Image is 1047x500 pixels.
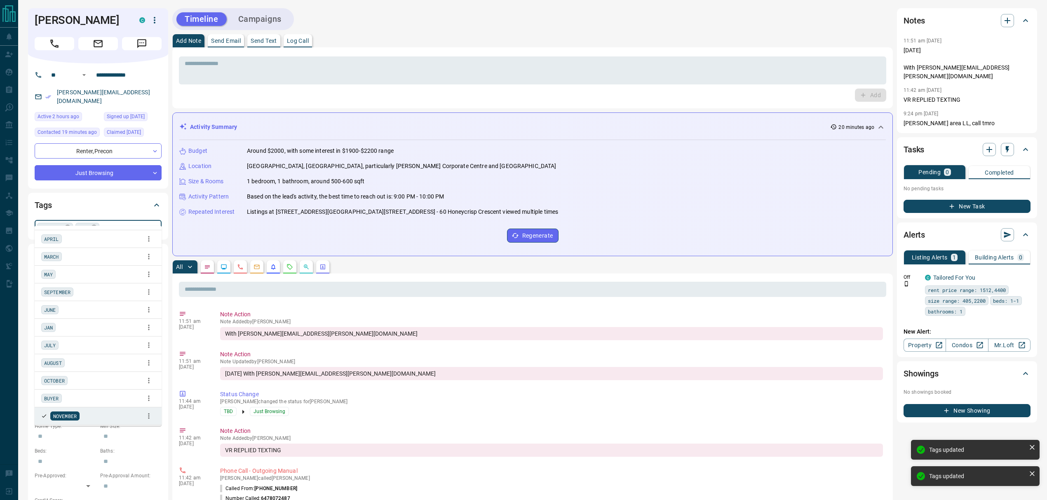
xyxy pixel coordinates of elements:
h2: Alerts [904,228,925,241]
span: BUYER [44,394,59,402]
span: Just Browsing [254,407,285,416]
p: 20 minutes ago [838,124,874,131]
p: [PERSON_NAME] changed the status for [PERSON_NAME] [220,399,883,404]
button: Regenerate [507,229,559,243]
h2: Showings [904,367,939,380]
div: 2025 [75,223,99,232]
p: 1 bedroom, 1 bathroom, around 500-600 sqft [247,177,365,186]
p: Budget [188,147,207,155]
p: Around $2000, with some interest in $1900-$2200 range [247,147,394,155]
p: Send Email [211,38,241,44]
p: 11:44 am [179,398,208,404]
span: JULY [44,341,56,349]
p: 11:51 am [DATE] [904,38,941,44]
span: Call [35,37,74,50]
div: condos.ca [139,17,145,23]
p: Location [188,162,211,171]
p: Activity Pattern [188,192,229,201]
a: Condos [946,339,988,352]
p: Listing Alerts [912,255,948,260]
h2: Notes [904,14,925,27]
p: Completed [985,170,1014,175]
button: New Task [904,200,1031,213]
p: 0 [946,169,949,175]
p: New Alert: [904,327,1031,336]
p: Min Size: [100,423,162,430]
p: Off [904,273,920,281]
p: 1 [953,255,956,260]
span: beds: 1-1 [993,297,1019,305]
div: condos.ca [925,275,931,280]
span: Message [122,37,162,50]
p: 11:42 am [179,435,208,441]
p: Listings at [STREET_ADDRESS][GEOGRAPHIC_DATA][STREET_ADDRESS] - 60 Honeycrisp Crescent viewed mul... [247,208,558,216]
p: Note Added by [PERSON_NAME] [220,319,883,325]
p: No pending tasks [904,182,1031,195]
p: [DATE] With [PERSON_NAME][EMAIL_ADDRESS][PERSON_NAME][DOMAIN_NAME] [904,46,1031,81]
p: Called From: [220,485,297,492]
p: 0 [1019,255,1022,260]
svg: Listing Alerts [270,264,277,270]
div: NOVEMBER [37,223,73,232]
p: Pending [918,169,941,175]
div: Showings [904,364,1031,383]
svg: Agent Actions [319,264,326,270]
p: Log Call [287,38,309,44]
div: VR REPLIED TEXTING [220,444,883,457]
span: Active 2 hours ago [38,112,79,121]
span: rent price range: 1512,4400 [928,286,1006,294]
span: size range: 405,2200 [928,297,986,305]
div: Mon Jul 08 2024 [104,112,162,124]
p: Note Action [220,310,883,319]
p: All [176,264,183,270]
p: 11:42 am [179,475,208,481]
button: Campaigns [230,12,290,26]
svg: Requests [286,264,293,270]
div: Tags [35,195,162,215]
div: Tags updated [929,473,1026,479]
span: OCTOBER [44,376,65,385]
span: NOVEMBER [40,223,63,231]
p: Add Note [176,38,201,44]
div: Renter , Precon [35,143,162,159]
button: Close [147,222,159,233]
span: JUNE [44,306,56,314]
div: Tags updated [929,446,1026,453]
p: Note Updated by [PERSON_NAME] [220,359,883,364]
span: APRIL [44,235,59,243]
span: MARCH [44,252,59,261]
span: Claimed [DATE] [107,128,141,136]
div: Just Browsing [35,165,162,180]
div: Sat Jun 28 2025 [104,128,162,139]
p: Based on the lead's activity, the best time to reach out is: 9:00 PM - 10:00 PM [247,192,444,201]
a: Property [904,339,946,352]
span: JAN [44,323,53,332]
h1: [PERSON_NAME] [35,14,127,27]
div: Tue Sep 16 2025 [35,128,100,139]
p: [DATE] [179,481,208,486]
p: Building Alerts [975,255,1014,260]
span: TBD [224,407,233,416]
a: Tailored For You [933,274,975,281]
svg: Notes [204,264,211,270]
p: Note Added by [PERSON_NAME] [220,435,883,441]
div: With [PERSON_NAME][EMAIL_ADDRESS][PERSON_NAME][DOMAIN_NAME] [220,327,883,340]
span: AUGUST [44,359,62,367]
p: [DATE] [179,441,208,446]
p: Size & Rooms [188,177,224,186]
p: Note Action [220,427,883,435]
span: 2025 [78,223,90,231]
p: [DATE] [179,404,208,410]
p: [DATE] [179,364,208,370]
p: [GEOGRAPHIC_DATA], [GEOGRAPHIC_DATA], particularly [PERSON_NAME] Corporate Centre and [GEOGRAPHIC... [247,162,556,171]
span: MAY [44,270,53,278]
p: Baths: [100,447,162,455]
div: Tasks [904,140,1031,159]
p: Send Text [251,38,277,44]
div: Activity Summary20 minutes ago [179,119,886,135]
p: Phone Call - Outgoing Manual [220,467,883,475]
div: Tue Sep 16 2025 [35,112,100,124]
p: Activity Summary [190,123,237,131]
a: [PERSON_NAME][EMAIL_ADDRESS][DOMAIN_NAME] [57,89,150,104]
span: SEPTEMBER [44,288,70,296]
